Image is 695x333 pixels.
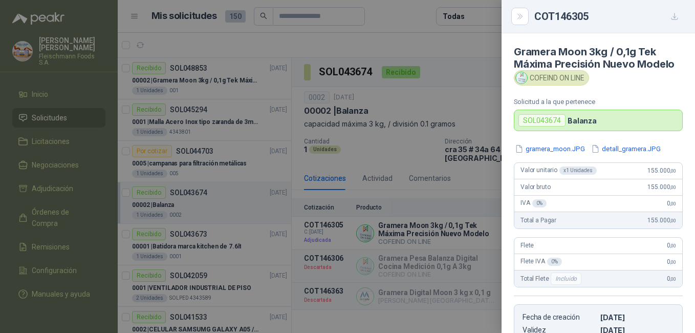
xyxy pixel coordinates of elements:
img: Company Logo [516,72,527,84]
span: Valor bruto [520,183,550,191]
button: gramera_moon.JPG [514,143,586,154]
span: 0 [667,242,676,249]
div: x 1 Unidades [559,167,597,175]
span: 0 [667,200,676,207]
div: Incluido [551,273,581,285]
span: 0 [667,258,676,265]
span: 155.000 [647,167,676,174]
span: 155.000 [647,217,676,224]
div: SOL043674 [518,114,566,127]
button: detall_gramera.JPG [590,143,662,154]
p: [DATE] [600,313,674,322]
span: ,00 [670,259,676,265]
span: ,00 [670,201,676,206]
span: 155.000 [647,183,676,191]
p: Balanza [568,116,597,125]
button: Close [514,10,526,23]
span: Flete IVA [520,258,562,266]
div: COT146305 [534,8,683,25]
h4: Gramera Moon 3kg / 0,1g Tek Máxima Precisión Nuevo Modelo [514,46,683,70]
span: Total Flete [520,273,583,285]
span: IVA [520,199,547,207]
p: Solicitud a la que pertenece [514,98,683,106]
div: 0 % [532,199,547,207]
span: ,00 [670,218,676,223]
span: Total a Pagar [520,217,556,224]
span: ,00 [670,168,676,174]
span: ,00 [670,184,676,190]
span: ,00 [670,276,676,282]
div: COFEIND ON LINE [514,70,589,86]
span: ,00 [670,243,676,248]
span: Valor unitario [520,167,597,175]
p: Fecha de creación [523,313,596,322]
span: 0 [667,275,676,282]
div: 0 % [547,258,562,266]
span: Flete [520,242,534,249]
